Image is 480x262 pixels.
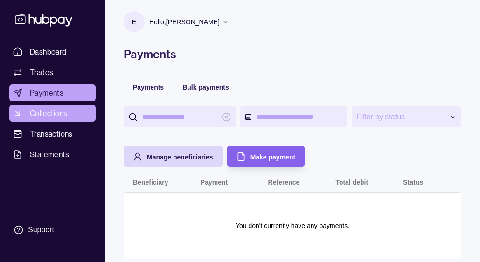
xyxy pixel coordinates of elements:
a: Payments [9,84,96,101]
a: Trades [9,64,96,81]
span: Transactions [30,128,73,139]
a: Collections [9,105,96,122]
span: Manage beneficiaries [147,153,213,161]
p: Total debit [335,179,368,186]
div: Support [28,225,54,235]
input: search [142,106,217,127]
p: Beneficiary [133,179,168,186]
span: Trades [30,67,53,78]
span: Payments [133,83,164,91]
span: Bulk payments [182,83,229,91]
button: Make payment [227,146,305,167]
p: Hello, [PERSON_NAME] [149,17,220,27]
span: Collections [30,108,67,119]
p: E [132,17,136,27]
span: Dashboard [30,46,67,57]
a: Dashboard [9,43,96,60]
p: Payment [201,179,228,186]
p: You don't currently have any payments. [236,221,349,231]
p: Reference [268,179,300,186]
a: Transactions [9,125,96,142]
span: Statements [30,149,69,160]
h1: Payments [124,47,461,62]
p: Status [403,179,423,186]
span: Make payment [250,153,295,161]
span: Payments [30,87,63,98]
button: Manage beneficiaries [124,146,223,167]
a: Statements [9,146,96,163]
a: Support [9,220,96,240]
